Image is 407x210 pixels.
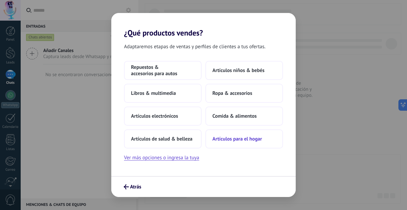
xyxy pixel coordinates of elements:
[205,84,283,103] button: Ropa & accesorios
[131,90,176,96] span: Libros & multimedia
[124,84,202,103] button: Libros & multimedia
[124,129,202,148] button: Artículos de salud & belleza
[212,67,265,74] span: Artículos niños & bebés
[205,61,283,80] button: Artículos niños & bebés
[124,154,199,162] button: Ver más opciones o ingresa la tuya
[131,113,178,119] span: Artículos electrónicos
[212,113,257,119] span: Comida & alimentos
[131,64,195,77] span: Repuestos & accesorios para autos
[111,13,296,37] h2: ¿Qué productos vendes?
[212,136,262,142] span: Artículos para el hogar
[124,43,266,51] span: Adaptaremos etapas de ventas y perfiles de clientes a tus ofertas.
[212,90,252,96] span: Ropa & accesorios
[121,181,144,192] button: Atrás
[130,185,141,189] span: Atrás
[124,107,202,126] button: Artículos electrónicos
[124,61,202,80] button: Repuestos & accesorios para autos
[205,129,283,148] button: Artículos para el hogar
[205,107,283,126] button: Comida & alimentos
[131,136,192,142] span: Artículos de salud & belleza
